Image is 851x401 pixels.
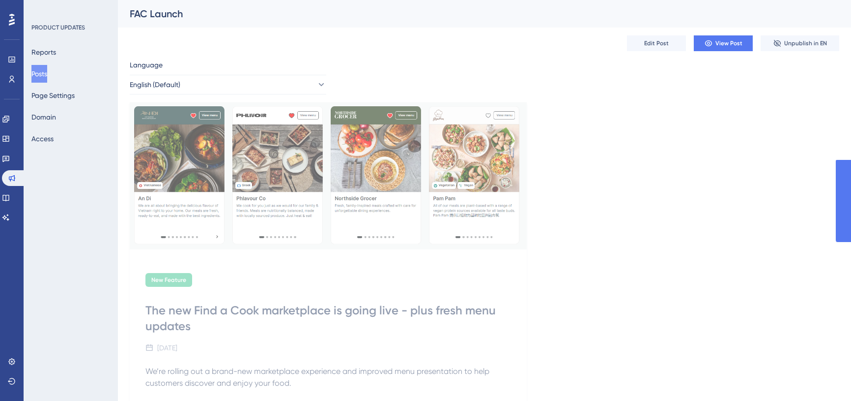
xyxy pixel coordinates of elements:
span: Edit Post [644,39,669,47]
button: Page Settings [31,87,75,104]
div: [DATE] [157,342,177,354]
button: Domain [31,108,56,126]
div: PRODUCT UPDATES [31,24,85,31]
div: The new Find a Cook marketplace is going live - plus fresh menu updates [145,303,511,334]
button: Access [31,130,54,148]
button: Reports [31,43,56,61]
button: View Post [694,35,753,51]
button: Edit Post [627,35,686,51]
div: FAC Launch [130,7,815,21]
button: Unpublish in EN [761,35,839,51]
span: View Post [715,39,742,47]
button: Posts [31,65,47,83]
iframe: UserGuiding AI Assistant Launcher [810,362,839,392]
span: English (Default) [130,79,180,91]
span: Language [130,59,163,71]
div: New Feature [145,273,192,287]
img: file-1757475042777.png [130,102,527,249]
span: Unpublish in EN [784,39,827,47]
span: We’re rolling out a brand-new marketplace experience and improved menu presentation to help custo... [145,367,491,388]
button: English (Default) [130,75,326,94]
